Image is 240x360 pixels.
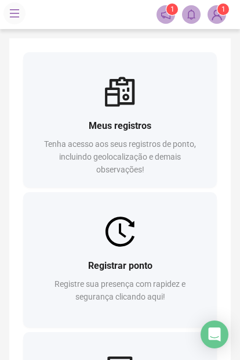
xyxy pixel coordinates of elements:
span: Tenha acesso aos seus registros de ponto, incluindo geolocalização e demais observações! [44,139,196,174]
sup: Atualize o seu contato no menu Meus Dados [217,3,229,15]
span: menu [9,8,20,19]
span: Registre sua presença com rapidez e segurança clicando aqui! [54,279,186,301]
span: 1 [170,5,174,13]
sup: 1 [166,3,178,15]
span: Registrar ponto [88,260,152,271]
span: Meus registros [89,120,151,131]
div: Open Intercom Messenger [201,321,228,348]
img: 93113 [208,6,226,23]
a: Meus registrosTenha acesso aos seus registros de ponto, incluindo geolocalização e demais observa... [23,52,217,188]
span: 1 [221,5,226,13]
span: bell [186,9,197,20]
a: Registrar pontoRegistre sua presença com rapidez e segurança clicando aqui! [23,192,217,327]
span: notification [161,9,171,20]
